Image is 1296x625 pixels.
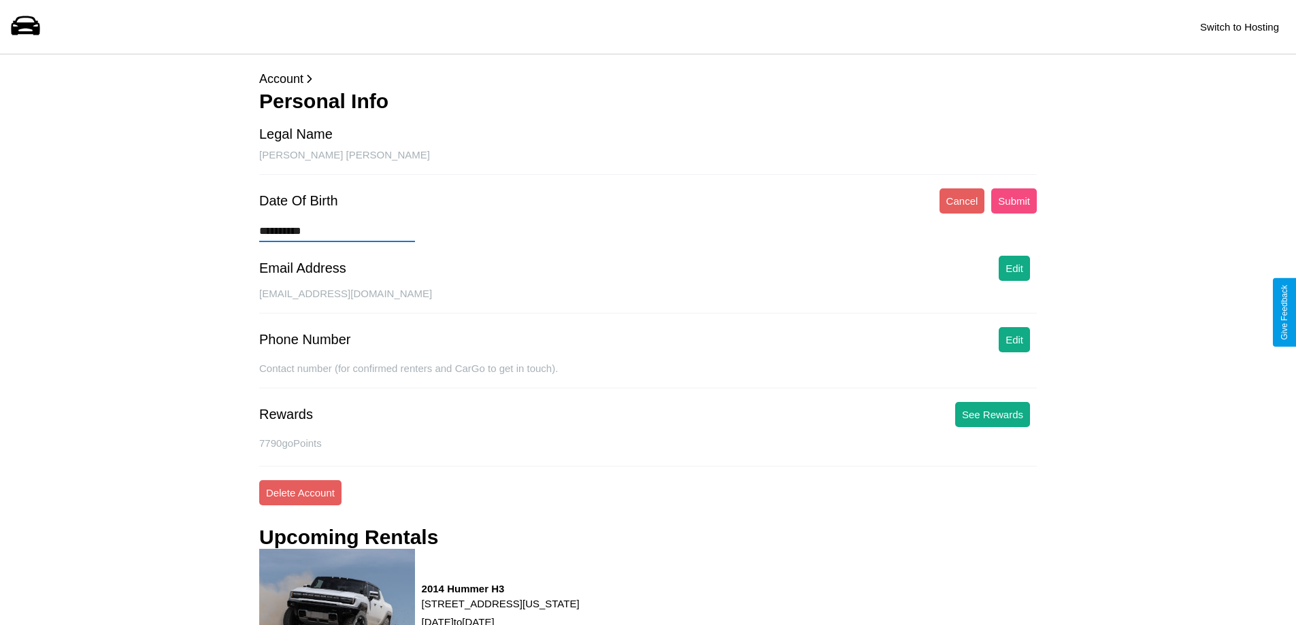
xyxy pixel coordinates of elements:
[259,260,346,276] div: Email Address
[259,68,1037,90] p: Account
[259,149,1037,175] div: [PERSON_NAME] [PERSON_NAME]
[422,583,580,594] h3: 2014 Hummer H3
[940,188,985,214] button: Cancel
[999,327,1030,352] button: Edit
[259,332,351,348] div: Phone Number
[259,288,1037,314] div: [EMAIL_ADDRESS][DOMAIN_NAME]
[1193,14,1286,39] button: Switch to Hosting
[259,90,1037,113] h3: Personal Info
[259,193,338,209] div: Date Of Birth
[955,402,1030,427] button: See Rewards
[259,126,333,142] div: Legal Name
[422,594,580,613] p: [STREET_ADDRESS][US_STATE]
[259,434,1037,452] p: 7790 goPoints
[259,362,1037,388] div: Contact number (for confirmed renters and CarGo to get in touch).
[1280,285,1289,340] div: Give Feedback
[991,188,1037,214] button: Submit
[259,407,313,422] div: Rewards
[999,256,1030,281] button: Edit
[259,526,438,549] h3: Upcoming Rentals
[259,480,342,505] button: Delete Account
